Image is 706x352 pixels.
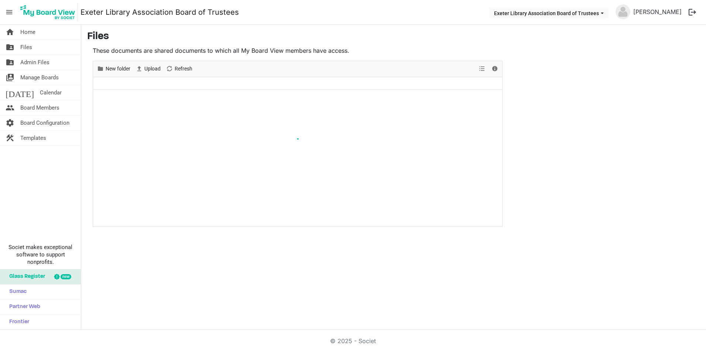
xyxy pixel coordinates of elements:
span: Manage Boards [20,70,59,85]
button: logout [685,4,700,20]
img: My Board View Logo [18,3,78,21]
a: [PERSON_NAME] [630,4,685,19]
a: My Board View Logo [18,3,80,21]
span: Glass Register [6,269,45,284]
span: Files [20,40,32,55]
h3: Files [87,31,700,43]
span: settings [6,115,14,130]
span: Sumac [6,284,27,299]
p: These documents are shared documents to which all My Board View members have access. [93,46,503,55]
span: Calendar [40,85,62,100]
span: home [6,25,14,39]
span: Frontier [6,315,29,329]
span: Societ makes exceptional software to support nonprofits. [3,244,78,266]
span: Templates [20,131,46,145]
img: no-profile-picture.svg [616,4,630,19]
span: menu [2,5,16,19]
div: new [61,274,71,279]
span: Home [20,25,35,39]
button: Exeter Library Association Board of Trustees dropdownbutton [489,8,609,18]
span: switch_account [6,70,14,85]
span: Board Members [20,100,59,115]
span: people [6,100,14,115]
span: folder_shared [6,55,14,70]
a: © 2025 - Societ [330,337,376,345]
span: [DATE] [6,85,34,100]
span: Partner Web [6,300,40,314]
span: construction [6,131,14,145]
span: folder_shared [6,40,14,55]
span: Admin Files [20,55,49,70]
span: Board Configuration [20,115,69,130]
a: Exeter Library Association Board of Trustees [80,5,239,20]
